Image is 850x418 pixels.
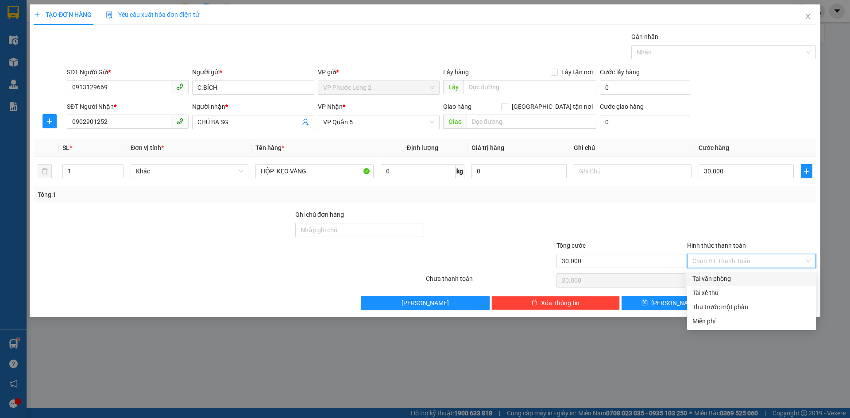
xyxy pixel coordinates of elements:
span: SL [62,144,70,151]
span: delete [531,299,537,307]
span: Xóa Thông tin [541,298,580,308]
span: TẠO ĐƠN HÀNG [34,11,92,18]
input: Ghi chú đơn hàng [295,223,424,237]
input: Cước giao hàng [600,115,690,129]
div: VP gửi [318,67,440,77]
span: [PERSON_NAME] [402,298,449,308]
button: deleteXóa Thông tin [491,296,620,310]
input: VD: Bàn, Ghế [255,164,373,178]
label: Cước lấy hàng [600,69,640,76]
input: Cước lấy hàng [600,81,690,95]
img: icon [106,12,113,19]
button: Close [796,4,820,29]
div: Người nhận [192,102,314,111]
button: plus [801,164,812,178]
button: plus [42,114,57,128]
div: Miễn phí [692,316,811,326]
span: Giao [443,115,467,129]
span: close [804,13,811,20]
span: Tên hàng [255,144,284,151]
span: Tổng cước [556,242,586,249]
div: Tổng: 1 [38,190,328,199]
span: Lấy tận nơi [558,67,596,77]
input: Dọc đường [467,115,596,129]
span: Yêu cầu xuất hóa đơn điện tử [106,11,199,18]
span: [GEOGRAPHIC_DATA] tận nơi [508,102,596,111]
span: [PERSON_NAME] [651,298,699,308]
span: Đơn vị tính [131,144,164,151]
button: delete [38,164,52,178]
span: phone [176,83,183,90]
span: Giao hàng [443,103,471,110]
th: Ghi chú [570,139,695,157]
span: VP Quận 5 [323,115,434,129]
span: Khác [136,165,243,178]
label: Gán nhãn [631,33,658,40]
span: Lấy [443,80,464,94]
button: [PERSON_NAME] [361,296,490,310]
div: Chưa thanh toán [425,274,556,289]
label: Ghi chú đơn hàng [295,211,344,218]
span: plus [43,118,56,125]
span: kg [456,164,464,178]
button: save[PERSON_NAME] [622,296,718,310]
span: plus [801,168,812,175]
div: Tài xế thu [692,288,811,298]
div: Tại văn phòng [692,274,811,284]
span: VP Phước Long 2 [323,81,434,94]
label: Hình thức thanh toán [687,242,746,249]
div: Người gửi [192,67,314,77]
span: Giá trị hàng [471,144,504,151]
div: SĐT Người Gửi [67,67,189,77]
input: Dọc đường [464,80,596,94]
div: SĐT Người Nhận [67,102,189,111]
input: Ghi Chú [574,164,692,178]
div: Thu trước một phần [692,302,811,312]
span: Cước hàng [699,144,729,151]
span: VP Nhận [318,103,343,110]
span: Lấy hàng [443,69,469,76]
input: 0 [471,164,567,178]
span: plus [34,12,40,18]
label: Cước giao hàng [600,103,644,110]
span: user-add [302,119,309,126]
span: Định lượng [407,144,438,151]
span: phone [176,118,183,125]
span: save [641,299,648,307]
